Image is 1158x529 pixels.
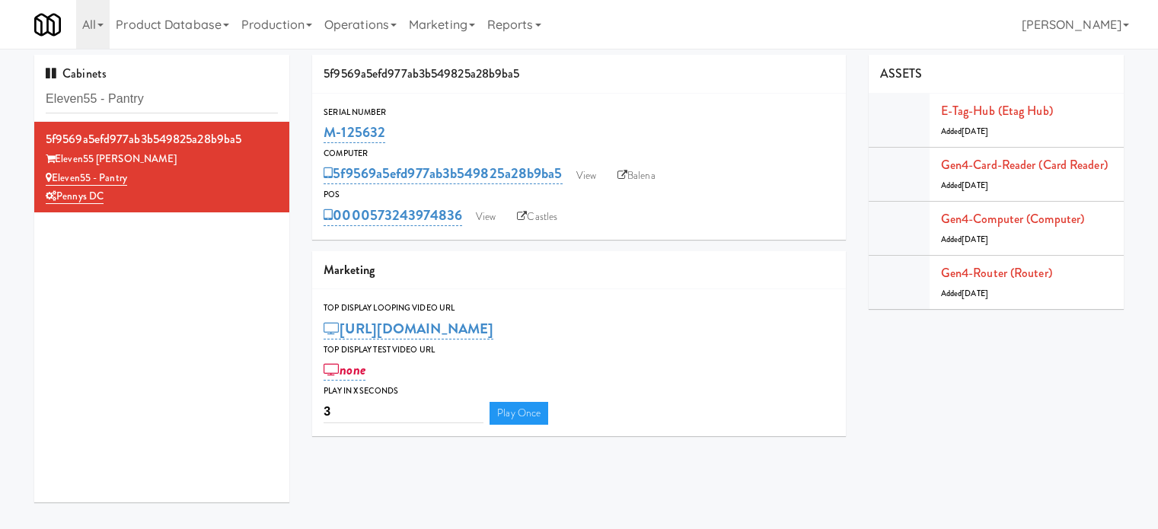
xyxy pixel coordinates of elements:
a: Eleven55 - Pantry [46,170,127,186]
span: [DATE] [962,288,988,299]
a: 5f9569a5efd977ab3b549825a28b9ba5 [324,163,562,184]
a: E-tag-hub (Etag Hub) [941,102,1053,120]
div: Top Display Test Video Url [324,343,834,358]
a: Castles [509,206,565,228]
a: [URL][DOMAIN_NAME] [324,318,493,339]
img: Micromart [34,11,61,38]
span: Added [941,288,988,299]
a: Pennys DC [46,189,104,204]
span: ASSETS [880,65,923,82]
a: 0000573243974836 [324,205,462,226]
a: View [468,206,503,228]
span: [DATE] [962,126,988,137]
a: M-125632 [324,122,385,143]
span: Added [941,126,988,137]
a: Play Once [490,402,548,425]
input: Search cabinets [46,85,278,113]
span: Cabinets [46,65,107,82]
div: Play in X seconds [324,384,834,399]
div: Eleven55 [PERSON_NAME] [46,150,278,169]
a: none [324,359,365,381]
div: 5f9569a5efd977ab3b549825a28b9ba5 [312,55,846,94]
span: Marketing [324,261,375,279]
span: Added [941,180,988,191]
span: [DATE] [962,234,988,245]
div: 5f9569a5efd977ab3b549825a28b9ba5 [46,128,278,151]
a: Balena [610,164,663,187]
a: Gen4-computer (Computer) [941,210,1084,228]
div: Computer [324,146,834,161]
a: View [569,164,604,187]
span: Added [941,234,988,245]
div: Serial Number [324,105,834,120]
li: 5f9569a5efd977ab3b549825a28b9ba5Eleven55 [PERSON_NAME] Eleven55 - PantryPennys DC [34,122,289,212]
div: POS [324,187,834,202]
span: [DATE] [962,180,988,191]
div: Top Display Looping Video Url [324,301,834,316]
a: Gen4-card-reader (Card Reader) [941,156,1108,174]
a: Gen4-router (Router) [941,264,1052,282]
